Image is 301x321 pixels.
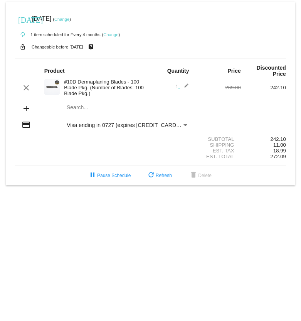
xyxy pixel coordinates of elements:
small: Changeable before [DATE] [32,45,83,49]
button: Refresh [140,169,178,182]
div: Subtotal [196,136,241,142]
span: Visa ending in 0727 (expires [CREDIT_CARD_DATA]) [67,122,196,128]
button: Pause Schedule [82,169,137,182]
mat-icon: lock_open [18,42,27,52]
div: 269.00 [196,85,241,90]
div: Est. Total [196,154,241,159]
mat-icon: credit_card [22,120,31,129]
strong: Discounted Price [257,65,286,77]
mat-select: Payment Method [67,122,189,128]
span: 272.09 [271,154,286,159]
div: Est. Tax [196,148,241,154]
span: 11.00 [273,142,286,148]
mat-icon: delete [189,171,198,180]
span: Delete [189,173,212,178]
img: dermaplanepro-10d-dermaplaning-blade-close-up.png [44,79,60,95]
span: 1 [175,84,189,89]
mat-icon: autorenew [18,30,27,39]
mat-icon: pause [88,171,97,180]
a: Change [54,17,69,22]
mat-icon: live_help [86,42,96,52]
a: Change [103,32,118,37]
mat-icon: clear [22,83,31,92]
span: Pause Schedule [88,173,131,178]
div: 242.10 [241,136,286,142]
div: #10D Dermaplaning Blades - 100 Blade Pkg. (Number of Blades: 100 Blade Pkg.) [60,79,150,96]
input: Search... [67,105,189,111]
mat-icon: edit [180,83,189,92]
button: Delete [183,169,218,182]
strong: Price [228,68,241,74]
mat-icon: [DATE] [18,15,27,24]
small: ( ) [53,17,71,22]
strong: Quantity [167,68,189,74]
span: 18.99 [273,148,286,154]
span: Refresh [146,173,172,178]
div: 242.10 [241,85,286,90]
div: Shipping [196,142,241,148]
strong: Product [44,68,65,74]
small: 1 item scheduled for Every 4 months [15,32,101,37]
mat-icon: add [22,104,31,113]
small: ( ) [102,32,120,37]
mat-icon: refresh [146,171,156,180]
